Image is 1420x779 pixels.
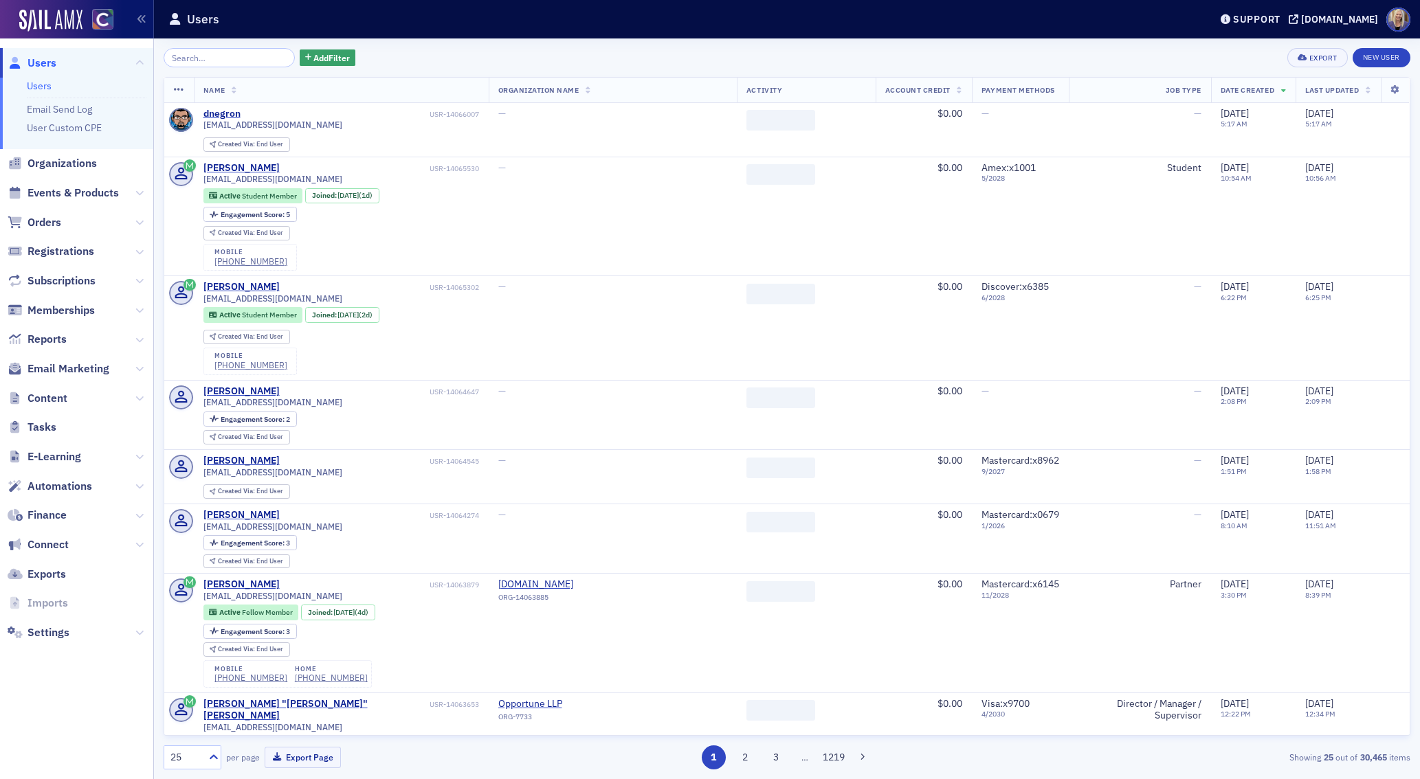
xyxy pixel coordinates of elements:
span: $0.00 [938,280,962,293]
time: 3:30 PM [1221,590,1247,600]
span: ‌ [746,110,815,131]
div: Created Via: End User [203,554,290,569]
span: — [498,454,506,466]
div: Created Via: End User [203,226,290,240]
div: Active: Active: Student Member [203,188,303,203]
div: Partner [1078,578,1201,591]
span: [DATE] [1305,454,1333,466]
a: [PERSON_NAME] [203,509,280,521]
span: Profile [1386,8,1410,32]
a: [PERSON_NAME] [203,162,280,174]
div: [PERSON_NAME] "[PERSON_NAME]" [PERSON_NAME] [203,698,427,722]
div: home [295,665,368,673]
span: Engagement Score : [221,538,286,547]
span: ‌ [746,700,815,721]
span: [DATE] [333,607,355,617]
span: Organizations [27,156,97,171]
span: [DATE] [1305,161,1333,174]
a: View Homepage [82,9,113,32]
div: End User [218,333,283,341]
span: Payment Methods [981,85,1055,95]
strong: 30,465 [1357,751,1389,763]
time: 1:51 PM [1221,466,1247,476]
span: Job Type [1166,85,1201,95]
span: $0.00 [938,578,962,590]
span: 9 / 2027 [981,467,1059,476]
a: Subscriptions [8,273,96,289]
span: — [498,385,506,397]
button: 1219 [822,745,846,769]
span: — [1194,454,1201,466]
span: — [498,161,506,174]
a: Organizations [8,156,97,171]
a: Exports [8,567,66,582]
label: per page [226,751,260,763]
a: Registrations [8,244,94,259]
span: Name [203,85,225,95]
button: Export Page [265,747,341,768]
span: Created Via : [218,332,256,341]
span: $0.00 [938,454,962,466]
span: Created Via : [218,432,256,441]
span: Registrations [27,244,94,259]
a: Connect [8,537,69,552]
a: dnegron [203,108,241,120]
a: Opportune LLP [498,698,623,710]
span: Finance [27,508,67,523]
span: 5 / 2028 [981,174,1059,183]
span: Email Marketing [27,361,109,376]
span: [DATE] [1305,697,1333,710]
time: 12:22 PM [1221,709,1251,719]
a: Tasks [8,420,56,435]
span: Content [27,391,67,406]
span: [DATE] [1305,578,1333,590]
span: Events & Products [27,185,119,201]
span: [EMAIL_ADDRESS][DOMAIN_NAME] [203,722,342,732]
span: — [1194,107,1201,120]
span: — [498,280,506,293]
span: 1 / 2026 [981,521,1059,530]
button: [DOMAIN_NAME] [1289,14,1383,24]
span: Last Updated [1305,85,1359,95]
span: Joined : [312,191,338,200]
a: Orders [8,215,61,230]
time: 5:17 AM [1305,119,1332,128]
a: [PHONE_NUMBER] [295,673,368,683]
a: Email Marketing [8,361,109,376]
span: [EMAIL_ADDRESS][DOMAIN_NAME] [203,591,342,601]
div: Joined: 2025-10-05 00:00:00 [305,188,379,203]
span: 11 / 2028 [981,591,1059,600]
span: [DATE] [1221,454,1249,466]
span: Joined : [308,608,334,617]
span: Created Via : [218,486,256,495]
div: Created Via: End User [203,642,290,657]
button: 2 [733,745,757,769]
span: [EMAIL_ADDRESS][DOMAIN_NAME] [203,521,342,532]
div: USR-14065530 [282,164,478,173]
a: [PERSON_NAME] [203,578,280,591]
img: SailAMX [19,10,82,32]
span: Organization Name [498,85,579,95]
span: [DATE] [337,310,359,319]
time: 1:58 PM [1305,466,1331,476]
time: 2:09 PM [1305,396,1331,406]
a: Finance [8,508,67,523]
time: 11:51 AM [1305,521,1336,530]
a: Events & Products [8,185,119,201]
span: Mastercard : x0679 [981,508,1059,521]
a: [PHONE_NUMBER] [214,673,287,683]
span: — [981,385,989,397]
span: — [498,508,506,521]
div: Created Via: End User [203,484,290,499]
span: Discover : x6385 [981,280,1049,293]
span: — [1194,385,1201,397]
a: Content [8,391,67,406]
div: ORG-7733 [498,712,623,726]
div: Student [1078,162,1201,174]
span: ‌ [746,581,815,602]
div: Export [1309,54,1338,62]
